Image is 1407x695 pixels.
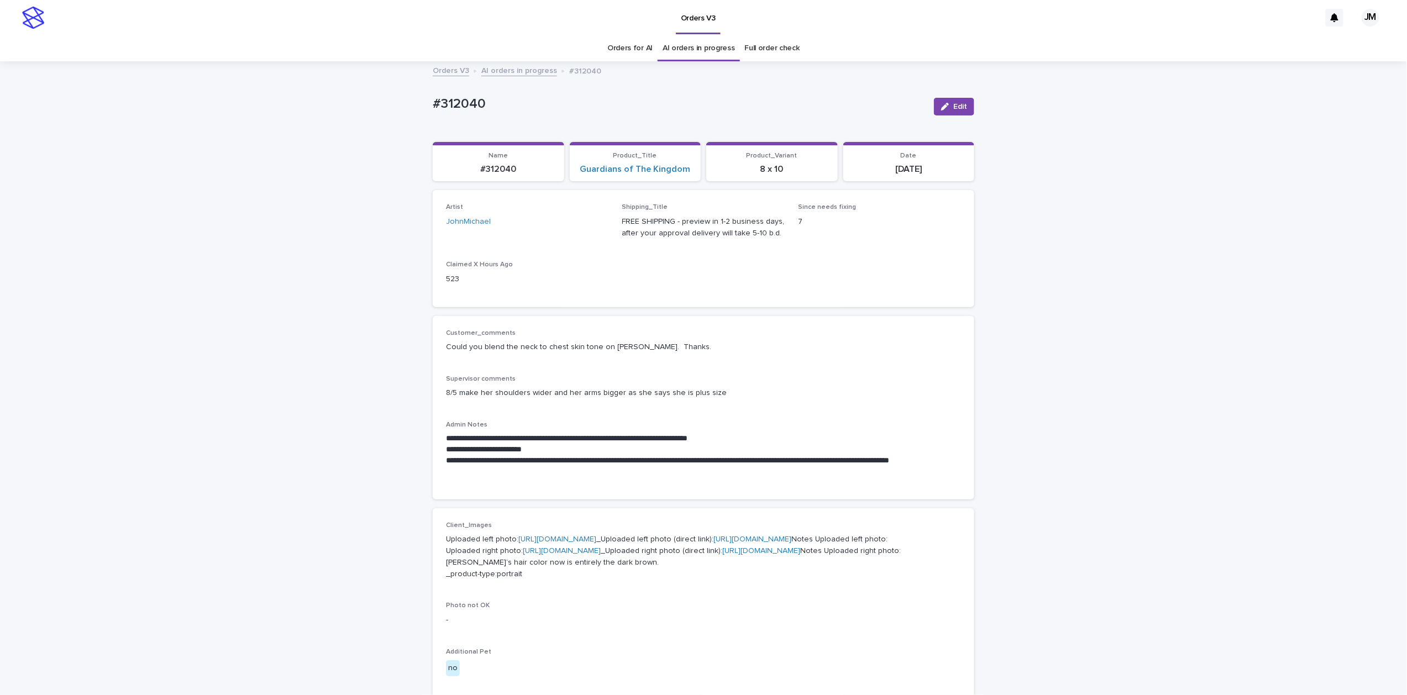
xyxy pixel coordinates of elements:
[446,522,492,529] span: Client_Images
[713,535,791,543] a: [URL][DOMAIN_NAME]
[798,216,961,228] p: 7
[446,261,513,268] span: Claimed X Hours Ago
[433,96,925,112] p: #312040
[446,649,491,655] span: Additional Pet
[745,35,800,61] a: Full order check
[481,64,557,76] a: AI orders in progress
[433,64,469,76] a: Orders V3
[22,7,44,29] img: stacker-logo-s-only.png
[663,35,735,61] a: AI orders in progress
[713,164,831,175] p: 8 x 10
[850,164,968,175] p: [DATE]
[1362,9,1379,27] div: JM
[446,602,490,609] span: Photo not OK
[446,422,487,428] span: Admin Notes
[446,330,516,336] span: Customer_comments
[446,216,491,228] a: JohnMichael
[446,273,609,285] p: 523
[439,164,558,175] p: #312040
[934,98,974,115] button: Edit
[953,103,967,110] span: Edit
[446,341,961,353] p: Could you blend the neck to chest skin tone on [PERSON_NAME]. Thanks.
[622,216,785,239] p: FREE SHIPPING - preview in 1-2 business days, after your approval delivery will take 5-10 b.d.
[446,376,516,382] span: Supervisor comments
[722,547,800,555] a: [URL][DOMAIN_NAME]
[622,204,668,210] span: Shipping_Title
[569,64,601,76] p: #312040
[446,660,460,676] div: no
[747,152,797,159] span: Product_Variant
[489,152,508,159] span: Name
[446,534,961,580] p: Uploaded left photo: _Uploaded left photo (direct link): Notes Uploaded left photo: Uploaded righ...
[798,204,856,210] span: Since needs fixing
[607,35,653,61] a: Orders for AI
[446,204,463,210] span: Artist
[446,387,961,399] p: 8/5 make her shoulders wider and her arms bigger as she says she is plus size
[446,614,961,626] p: -
[523,547,601,555] a: [URL][DOMAIN_NAME]
[613,152,657,159] span: Product_Title
[580,164,690,175] a: Guardians of The Kingdom
[518,535,596,543] a: [URL][DOMAIN_NAME]
[901,152,917,159] span: Date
